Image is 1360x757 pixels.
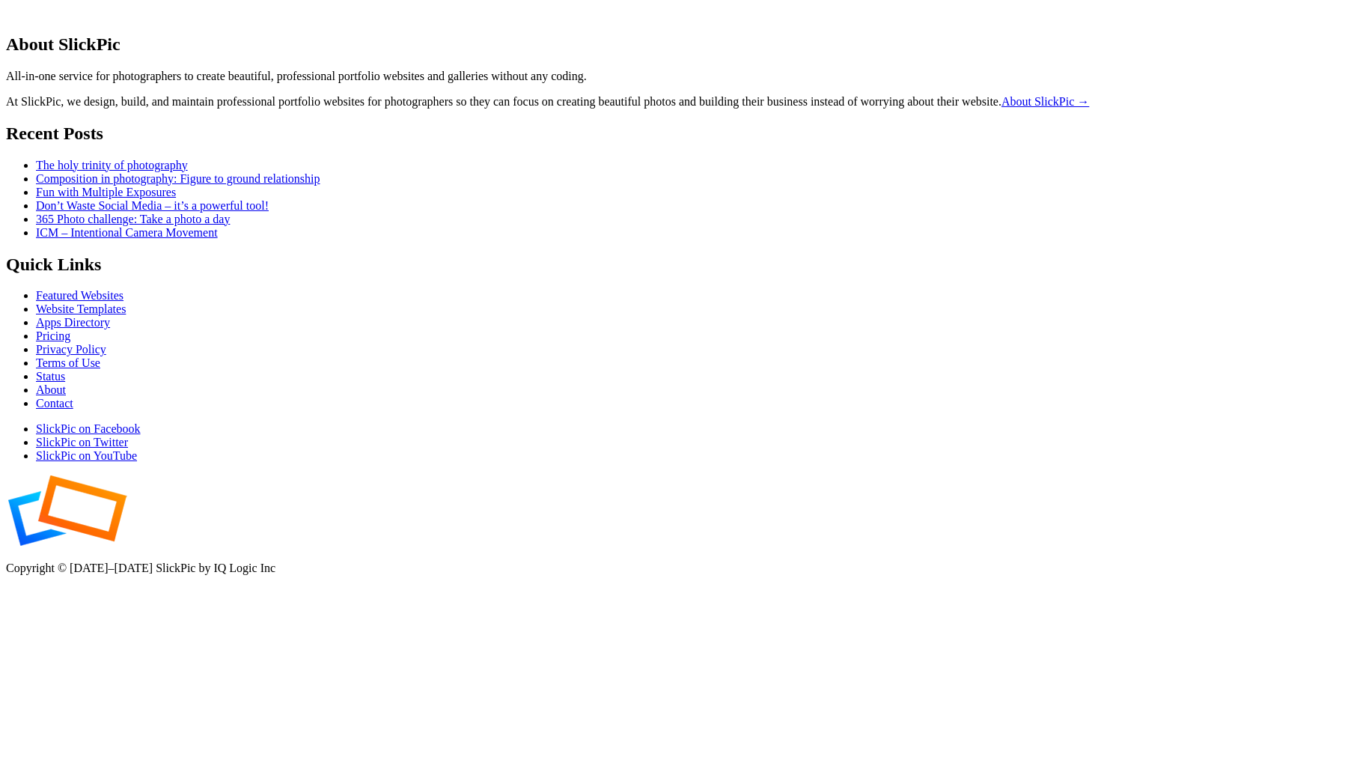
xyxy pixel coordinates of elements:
a: SlickPic on YouTube [36,449,137,462]
p: At SlickPic, we design, build, and maintain professional portfolio websites for photographers so ... [6,95,1354,109]
a: SlickPic on Facebook [36,422,141,435]
a: Contact [36,397,73,410]
a: About [36,383,66,396]
a: Don’t Waste Social Media – it’s a powerful tool! [36,199,269,212]
a: Composition in photography: Figure to ground relationship [36,172,320,185]
a: Website Templates [36,303,126,315]
p: Copyright © [DATE]–[DATE] SlickPic by IQ Logic Inc [6,562,1354,575]
a: Pricing [36,329,70,342]
a: Fun with Multiple Exposures [36,186,176,198]
a: ICM – Intentional Camera Movement [36,226,218,239]
a: Terms of Use [36,356,100,369]
p: All-in-one service for photographers to create beautiful, professional portfolio websites and gal... [6,70,1354,83]
a: Featured Websites [36,289,124,302]
img: SlickPic – Photography Websites [6,475,365,547]
h2: About SlickPic [6,34,1354,55]
a: Apps Directory [36,316,110,329]
a: About SlickPic [1001,95,1089,108]
a: Status [36,370,65,383]
a: Privacy Policy [36,343,106,356]
a: 365 Photo challenge: Take a photo a day [36,213,230,225]
a: The holy trinity of photography [36,159,188,171]
h2: Recent Posts [6,124,1354,144]
a: SlickPic on Twitter [36,436,128,449]
h2: Quick Links [6,255,1354,275]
